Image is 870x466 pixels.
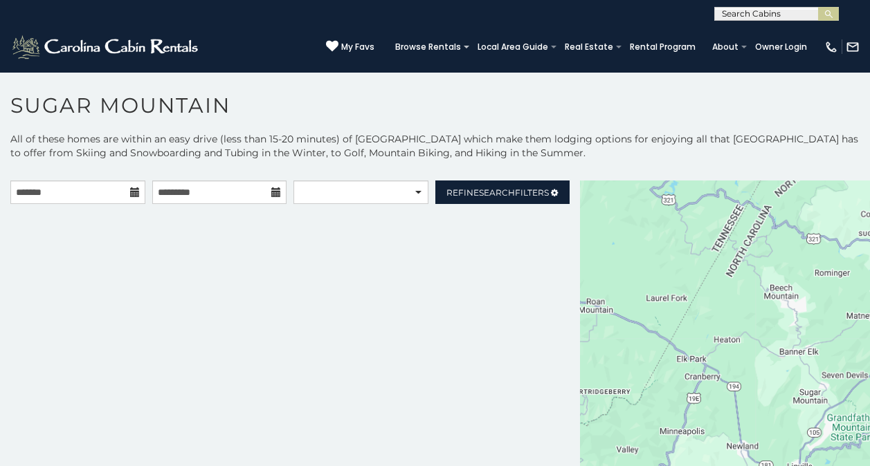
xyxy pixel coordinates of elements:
img: mail-regular-white.png [846,40,860,54]
a: Owner Login [748,37,814,57]
span: Refine Filters [446,187,549,198]
img: phone-regular-white.png [824,40,838,54]
a: Local Area Guide [471,37,555,57]
a: About [705,37,745,57]
a: My Favs [326,40,374,54]
img: White-1-2.png [10,33,202,61]
a: Real Estate [558,37,620,57]
a: Rental Program [623,37,703,57]
span: Search [479,187,515,198]
a: RefineSearchFilters [435,180,570,204]
span: My Favs [341,41,374,53]
a: Browse Rentals [388,37,468,57]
